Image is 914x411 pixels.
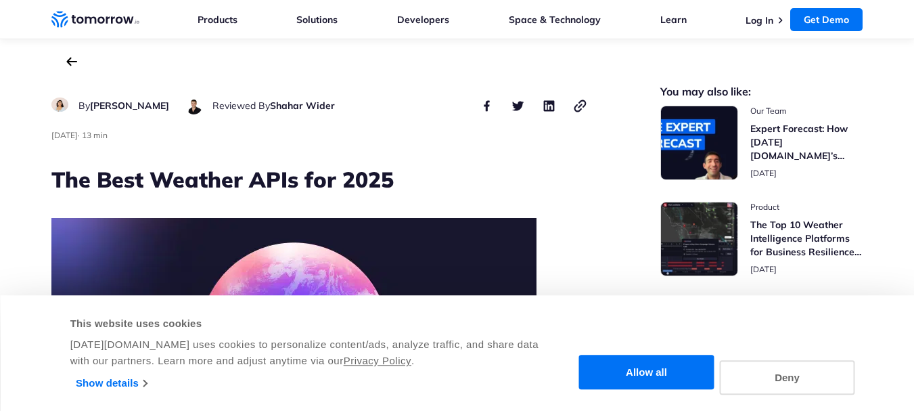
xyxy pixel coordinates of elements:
span: publish date [750,168,777,178]
button: Deny [720,360,855,395]
h1: The Best Weather APIs for 2025 [51,165,589,194]
a: Products [198,14,237,26]
img: Ruth Favela [51,98,68,112]
span: publish date [51,130,78,140]
button: Allow all [579,355,714,390]
button: share this post on twitter [510,98,526,114]
span: post catecory [750,106,863,116]
button: copy link to clipboard [572,98,589,114]
a: back to the main blog page [66,57,77,66]
img: Shahar Wider [185,98,202,114]
div: author name [212,98,335,114]
a: Log In [746,14,773,26]
a: Learn [660,14,687,26]
a: Read Expert Forecast: How Tomorrow.io’s Microwave Sounders Are Revolutionizing Hurricane Monitoring [660,106,863,180]
div: [DATE][DOMAIN_NAME] uses cookies to personalize content/ads, analyze traffic, and share data with... [70,337,555,369]
span: By [78,100,90,112]
div: author name [78,98,169,114]
h3: Expert Forecast: How [DATE][DOMAIN_NAME]’s Microwave Sounders Are Revolutionizing Hurricane Monit... [750,122,863,163]
h2: You may also like: [660,87,863,97]
h3: The Top 10 Weather Intelligence Platforms for Business Resilience in [DATE] [750,218,863,259]
a: Privacy Policy [344,355,411,366]
a: Get Demo [790,8,863,31]
span: Reviewed By [212,100,270,112]
span: post catecory [750,202,863,213]
span: Estimated reading time [82,130,108,140]
a: Developers [397,14,449,26]
span: · [78,130,80,140]
a: Show details [76,373,147,393]
button: share this post on linkedin [541,98,557,114]
a: Read The Top 10 Weather Intelligence Platforms for Business Resilience in 2025 [660,202,863,276]
a: Solutions [296,14,338,26]
a: Space & Technology [509,14,601,26]
button: share this post on facebook [479,98,495,114]
a: Home link [51,9,139,30]
div: This website uses cookies [70,316,555,332]
span: publish date [750,264,777,274]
